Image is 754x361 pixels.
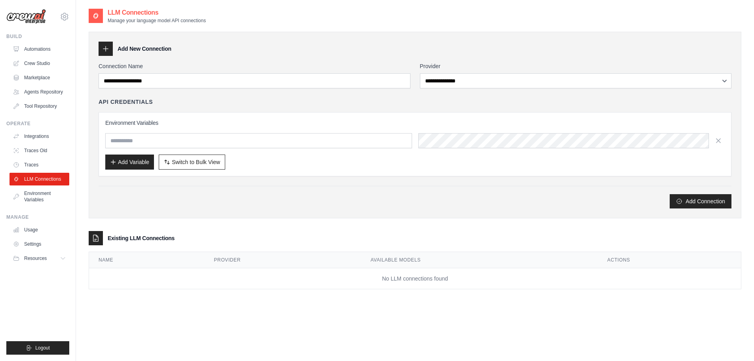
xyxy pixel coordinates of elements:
[9,71,69,84] a: Marketplace
[108,8,206,17] h2: LLM Connections
[9,100,69,113] a: Tool Repository
[35,345,50,351] span: Logout
[9,187,69,206] a: Environment Variables
[9,130,69,143] a: Integrations
[9,252,69,265] button: Resources
[24,255,47,262] span: Resources
[9,86,69,98] a: Agents Repository
[598,252,741,268] th: Actions
[9,173,69,185] a: LLM Connections
[9,159,69,171] a: Traces
[420,62,732,70] label: Provider
[6,214,69,220] div: Manage
[361,252,598,268] th: Available Models
[99,62,410,70] label: Connection Name
[6,33,69,40] div: Build
[9,144,69,157] a: Traces Old
[108,17,206,24] p: Manage your language model API connections
[89,268,741,289] td: No LLM connections found
[6,9,46,24] img: Logo
[89,252,205,268] th: Name
[108,234,175,242] h3: Existing LLM Connections
[205,252,361,268] th: Provider
[159,155,225,170] button: Switch to Bulk View
[6,341,69,355] button: Logout
[99,98,153,106] h4: API Credentials
[670,194,731,208] button: Add Connection
[9,223,69,236] a: Usage
[105,155,154,170] button: Add Variable
[9,43,69,55] a: Automations
[6,120,69,127] div: Operate
[9,57,69,70] a: Crew Studio
[105,119,725,127] h3: Environment Variables
[118,45,171,53] h3: Add New Connection
[172,158,220,166] span: Switch to Bulk View
[9,238,69,250] a: Settings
